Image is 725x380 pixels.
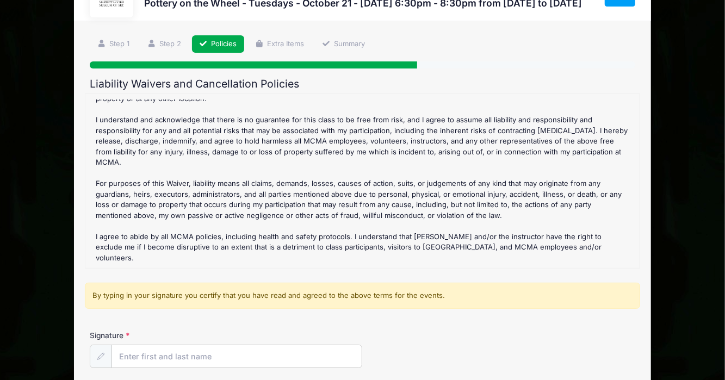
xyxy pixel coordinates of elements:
a: Step 1 [90,35,137,53]
label: Signature [90,330,226,341]
a: Policies [192,35,244,53]
a: Extra Items [247,35,311,53]
input: Enter first and last name [111,345,362,368]
h2: Liability Waivers and Cancellation Policies [90,78,635,90]
a: Summary [314,35,372,53]
a: Step 2 [140,35,189,53]
div: : All [PERSON_NAME][GEOGRAPHIC_DATA] programs are subject to cancellation if the minimum class en... [91,99,635,263]
div: By typing in your signature you certify that you have read and agreed to the above terms for the ... [85,283,641,309]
